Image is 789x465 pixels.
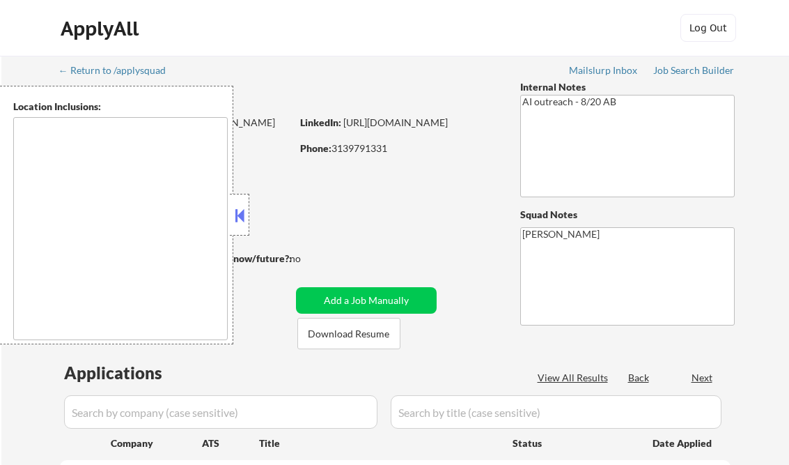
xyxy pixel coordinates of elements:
div: Title [259,436,499,450]
button: Log Out [680,14,736,42]
div: ATS [202,436,259,450]
button: Add a Job Manually [296,287,437,314]
div: Location Inclusions: [13,100,228,114]
div: Mailslurp Inbox [569,66,639,75]
a: [URL][DOMAIN_NAME] [343,116,448,128]
strong: Phone: [300,142,331,154]
input: Search by company (case sensitive) [64,395,377,429]
div: Applications [64,365,202,381]
button: Download Resume [297,318,400,349]
strong: LinkedIn: [300,116,341,128]
div: 3139791331 [300,142,497,155]
div: ApplyAll [61,17,143,40]
div: Job Search Builder [653,66,735,75]
div: Next [692,371,714,385]
div: Internal Notes [520,80,735,94]
div: ← Return to /applysquad [58,66,179,75]
div: no [290,252,329,266]
input: Search by title (case sensitive) [391,395,721,429]
div: View All Results [538,371,612,385]
div: Status [513,430,632,455]
div: Squad Notes [520,208,735,222]
a: ← Return to /applysquad [58,65,179,79]
div: Date Applied [653,436,714,450]
div: Back [628,371,650,385]
a: Mailslurp Inbox [569,65,639,79]
div: Company [111,436,202,450]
